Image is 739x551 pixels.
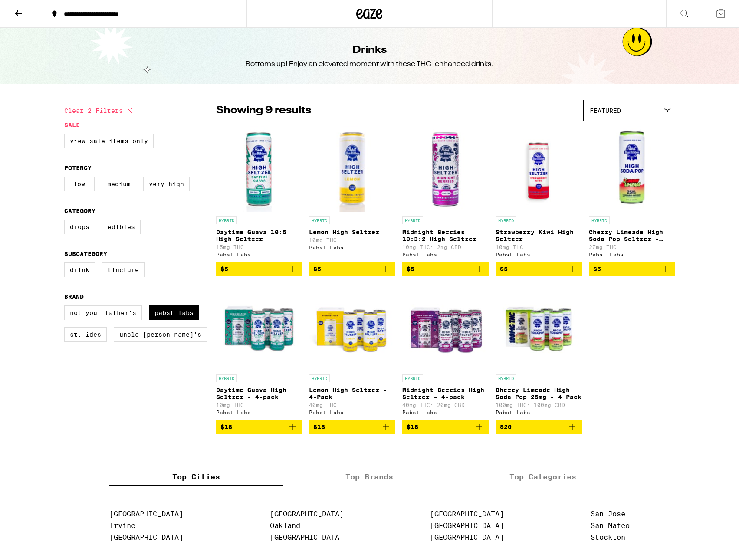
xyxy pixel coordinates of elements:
img: Pabst Labs - Daytime Guava High Seltzer - 4-pack [216,283,302,370]
p: Strawberry Kiwi High Seltzer [496,229,582,243]
p: Midnight Berries High Seltzer - 4-pack [402,387,489,400]
p: Showing 9 results [216,103,311,118]
span: $5 [313,266,321,272]
label: Tincture [102,262,145,277]
p: HYBRID [402,216,423,224]
label: Top Categories [456,467,630,486]
div: Pabst Labs [402,410,489,415]
span: $5 [500,266,508,272]
label: Uncle [PERSON_NAME]'s [114,327,207,342]
span: $5 [407,266,414,272]
button: Add to bag [589,262,675,276]
p: HYBRID [309,216,330,224]
img: Pabst Labs - Strawberry Kiwi High Seltzer [496,125,582,212]
a: [GEOGRAPHIC_DATA] [270,533,344,541]
p: Lemon High Seltzer - 4-Pack [309,387,395,400]
legend: Subcategory [64,250,107,257]
label: Not Your Father's [64,305,142,320]
a: Irvine [109,521,135,530]
p: 10mg THC [309,237,395,243]
label: Drink [64,262,95,277]
div: Pabst Labs [216,252,302,257]
span: $18 [407,423,418,430]
label: Low [64,177,95,191]
button: Add to bag [309,262,395,276]
a: Open page for Cherry Limeade High Soda Pop 25mg - 4 Pack from Pabst Labs [496,283,582,420]
button: Add to bag [309,420,395,434]
a: [GEOGRAPHIC_DATA] [270,510,344,518]
button: Add to bag [402,420,489,434]
p: 15mg THC [216,244,302,250]
a: Open page for Midnight Berries High Seltzer - 4-pack from Pabst Labs [402,283,489,420]
label: Medium [102,177,136,191]
div: Pabst Labs [309,410,395,415]
a: [GEOGRAPHIC_DATA] [430,533,504,541]
a: [GEOGRAPHIC_DATA] [430,510,504,518]
div: Pabst Labs [402,252,489,257]
label: Very High [143,177,190,191]
a: Stockton [591,533,625,541]
a: Open page for Daytime Guava 10:5 High Seltzer from Pabst Labs [216,125,302,262]
h1: Drinks [352,43,387,58]
label: Drops [64,220,95,234]
p: 40mg THC: 20mg CBD [402,402,489,408]
legend: Category [64,207,95,214]
p: Daytime Guava High Seltzer - 4-pack [216,387,302,400]
a: [GEOGRAPHIC_DATA] [109,533,183,541]
p: HYBRID [589,216,610,224]
label: St. Ides [64,327,107,342]
a: Open page for Strawberry Kiwi High Seltzer from Pabst Labs [496,125,582,262]
a: Open page for Lemon High Seltzer - 4-Pack from Pabst Labs [309,283,395,420]
button: Clear 2 filters [64,100,135,121]
div: Bottoms up! Enjoy an elevated moment with these THC-enhanced drinks. [246,59,494,69]
button: Add to bag [216,420,302,434]
span: $18 [220,423,232,430]
p: Daytime Guava 10:5 High Seltzer [216,229,302,243]
img: Pabst Labs - Cherry Limeade High Soda Pop Seltzer - 25mg [589,125,675,212]
label: Top Cities [109,467,283,486]
p: 40mg THC [309,402,395,408]
a: Open page for Daytime Guava High Seltzer - 4-pack from Pabst Labs [216,283,302,420]
a: [GEOGRAPHIC_DATA] [430,521,504,530]
div: tabs [109,467,630,486]
img: Pabst Labs - Daytime Guava 10:5 High Seltzer [216,125,302,212]
legend: Brand [64,293,84,300]
p: 10mg THC [496,244,582,250]
img: Pabst Labs - Cherry Limeade High Soda Pop 25mg - 4 Pack [496,283,582,370]
a: San Jose [591,510,625,518]
div: Pabst Labs [589,252,675,257]
img: Pabst Labs - Midnight Berries High Seltzer - 4-pack [402,283,489,370]
label: Top Brands [283,467,457,486]
p: 27mg THC [589,244,675,250]
label: Edibles [102,220,141,234]
button: Add to bag [496,262,582,276]
a: Oakland [270,521,300,530]
div: Pabst Labs [216,410,302,415]
button: Add to bag [216,262,302,276]
p: HYBRID [496,216,516,224]
span: $6 [593,266,601,272]
span: Featured [590,107,621,114]
img: Pabst Labs - Midnight Berries 10:3:2 High Seltzer [402,125,489,212]
img: Pabst Labs - Lemon High Seltzer [309,125,395,212]
a: [GEOGRAPHIC_DATA] [109,510,183,518]
legend: Potency [64,164,92,171]
img: Pabst Labs - Lemon High Seltzer - 4-Pack [309,283,395,370]
p: Lemon High Seltzer [309,229,395,236]
p: HYBRID [216,374,237,382]
p: 100mg THC: 100mg CBD [496,402,582,408]
p: 10mg THC: 2mg CBD [402,244,489,250]
p: 10mg THC [216,402,302,408]
legend: Sale [64,121,80,128]
div: Pabst Labs [496,410,582,415]
label: Pabst Labs [149,305,199,320]
a: Open page for Midnight Berries 10:3:2 High Seltzer from Pabst Labs [402,125,489,262]
button: Add to bag [402,262,489,276]
p: Cherry Limeade High Soda Pop Seltzer - 25mg [589,229,675,243]
span: $18 [313,423,325,430]
a: Open page for Lemon High Seltzer from Pabst Labs [309,125,395,262]
span: $5 [220,266,228,272]
p: Cherry Limeade High Soda Pop 25mg - 4 Pack [496,387,582,400]
p: HYBRID [496,374,516,382]
button: Add to bag [496,420,582,434]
